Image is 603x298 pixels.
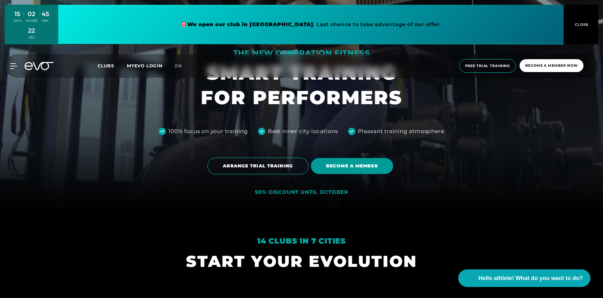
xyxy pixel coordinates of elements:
[168,127,248,136] div: 100% focus on your training
[458,269,590,287] button: Hello athlete! What do you want to do?
[98,63,127,69] a: Clubs
[573,22,589,27] span: CLOSE
[465,63,510,69] span: Free trial training
[326,163,378,169] span: BECOME A MEMBER
[223,163,293,169] span: ARRANGE TRIAL TRAINING
[39,10,40,27] div: :
[51,10,52,27] div: :
[175,63,182,69] span: en
[127,63,162,69] a: MYEVO LOGIN
[201,61,402,110] h1: SMART TRAINING FOR PERFORMERS
[257,236,346,245] em: 14 clubs in 7 cities
[42,9,49,19] div: 45
[268,127,338,136] div: Best inner city locations
[26,19,37,23] div: HOURS
[13,9,22,19] div: 15
[98,63,114,69] span: Clubs
[358,127,444,136] div: Pleasant training atmosphere
[478,274,583,283] span: Hello athlete! What do you want to do?
[564,5,598,44] button: CLOSE
[518,59,585,73] a: Become a member now
[42,19,49,23] div: MIN
[28,35,35,40] div: SEC
[457,59,518,73] a: Free trial training
[207,153,311,179] a: ARRANGE TRIAL TRAINING
[311,153,396,179] a: BECOME A MEMBER
[26,9,37,19] div: 02
[186,251,417,272] h1: START YOUR EVOLUTION
[23,10,24,27] div: :
[525,63,578,68] span: Become a member now
[13,19,22,23] div: DAYS
[255,189,348,196] div: 50% DISCOUNT UNTIL OCTOBER
[175,62,189,70] a: en
[28,26,35,35] div: 22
